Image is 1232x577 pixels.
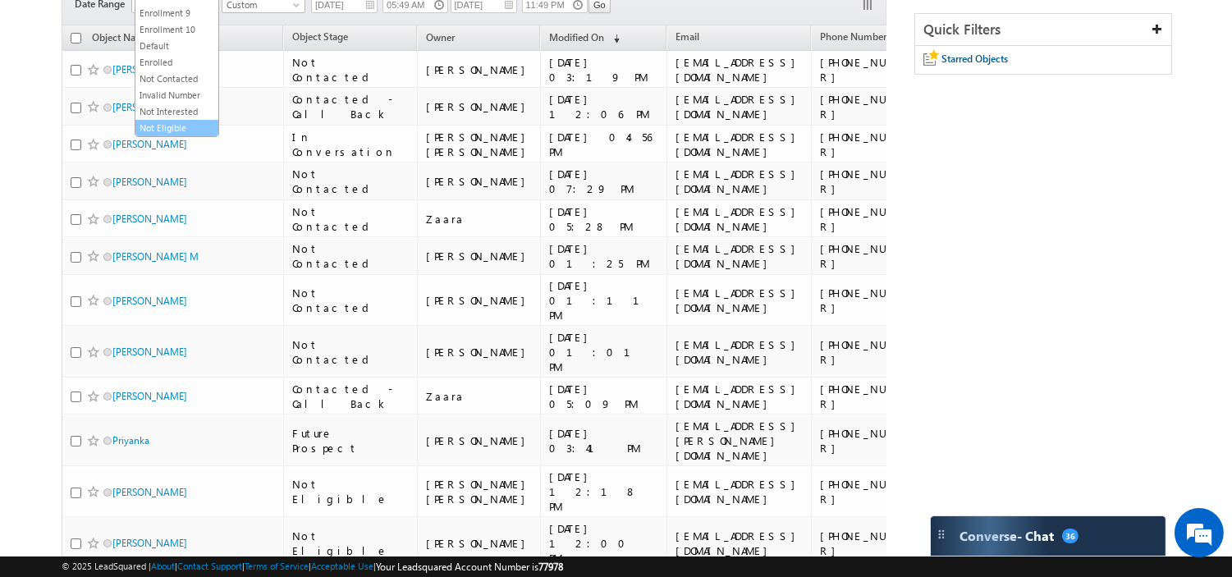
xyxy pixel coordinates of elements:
[426,31,455,44] span: Owner
[676,286,804,315] div: [EMAIL_ADDRESS][DOMAIN_NAME]
[915,14,1171,46] div: Quick Filters
[426,130,534,159] div: [PERSON_NAME] [PERSON_NAME]
[292,204,410,234] div: Not Contacted
[112,390,187,402] a: [PERSON_NAME]
[292,337,410,367] div: Not Contacted
[284,28,356,49] a: Object Stage
[135,88,218,103] a: Invalid Number
[426,389,534,404] div: Zaara
[292,130,410,159] div: In Conversation
[292,529,410,558] div: Not Eligible
[426,477,534,506] div: [PERSON_NAME] [PERSON_NAME]
[538,561,563,573] span: 77978
[426,536,534,551] div: [PERSON_NAME]
[676,241,804,271] div: [EMAIL_ADDRESS][DOMAIN_NAME]
[84,29,158,50] a: Object Name
[292,477,410,506] div: Not Eligible
[676,130,804,159] div: [EMAIL_ADDRESS][DOMAIN_NAME]
[223,452,298,474] em: Start Chat
[676,382,804,411] div: [EMAIL_ADDRESS][DOMAIN_NAME]
[292,30,348,43] span: Object Stage
[549,521,659,566] div: [DATE] 12:00 PM
[549,330,659,374] div: [DATE] 01:01 PM
[676,167,804,196] div: [EMAIL_ADDRESS][DOMAIN_NAME]
[135,121,218,135] a: Not Eligible
[549,204,659,234] div: [DATE] 05:28 PM
[820,55,927,85] div: [PHONE_NUMBER]
[269,8,309,48] div: Minimize live chat window
[112,176,187,188] a: [PERSON_NAME]
[292,55,410,85] div: Not Contacted
[28,86,69,108] img: d_60004797649_company_0_60004797649
[676,337,804,367] div: [EMAIL_ADDRESS][DOMAIN_NAME]
[820,382,927,411] div: [PHONE_NUMBER]
[112,295,187,307] a: [PERSON_NAME]
[812,28,895,49] a: Phone Number
[549,278,659,323] div: [DATE] 01:11 PM
[820,30,886,43] span: Phone Number
[549,167,659,196] div: [DATE] 07:29 PM
[676,55,804,85] div: [EMAIL_ADDRESS][DOMAIN_NAME]
[135,104,218,119] a: Not Interested
[71,33,81,44] input: Check all records
[820,337,927,367] div: [PHONE_NUMBER]
[426,293,534,308] div: [PERSON_NAME]
[820,204,927,234] div: [PHONE_NUMBER]
[549,130,659,159] div: [DATE] 04:56 PM
[820,286,927,315] div: [PHONE_NUMBER]
[820,167,927,196] div: [PHONE_NUMBER]
[135,71,218,86] a: Not Contacted
[112,101,187,113] a: [PERSON_NAME]
[135,39,218,53] a: Default
[112,250,199,263] a: [PERSON_NAME] M
[820,529,927,558] div: [PHONE_NUMBER]
[820,92,927,121] div: [PHONE_NUMBER]
[549,55,659,85] div: [DATE] 03:19 PM
[676,30,699,43] span: Email
[112,63,187,76] a: [PERSON_NAME]
[549,92,659,121] div: [DATE] 12:06 PM
[177,561,242,571] a: Contact Support
[292,167,410,196] div: Not Contacted
[21,152,300,438] textarea: Type your message and hit 'Enter'
[676,204,804,234] div: [EMAIL_ADDRESS][DOMAIN_NAME]
[676,92,804,121] div: [EMAIL_ADDRESS][DOMAIN_NAME]
[311,561,373,571] a: Acceptable Use
[292,241,410,271] div: Not Contacted
[541,28,628,49] a: Modified On (sorted descending)
[292,426,410,456] div: Future Prospect
[820,241,927,271] div: [PHONE_NUMBER]
[549,382,659,411] div: [DATE] 05:09 PM
[935,528,948,541] img: carter-drag
[676,477,804,506] div: [EMAIL_ADDRESS][DOMAIN_NAME]
[426,345,534,359] div: [PERSON_NAME]
[426,249,534,263] div: [PERSON_NAME]
[376,561,563,573] span: Your Leadsquared Account Number is
[85,86,276,108] div: Chat with us now
[135,55,218,70] a: Enrolled
[676,419,804,463] div: [EMAIL_ADDRESS][PERSON_NAME][DOMAIN_NAME]
[426,433,534,448] div: [PERSON_NAME]
[549,31,604,44] span: Modified On
[941,53,1008,65] span: Starred Objects
[426,212,534,227] div: Zaara
[426,62,534,77] div: [PERSON_NAME]
[549,241,659,271] div: [DATE] 01:25 PM
[426,174,534,189] div: [PERSON_NAME]
[112,138,187,150] a: [PERSON_NAME]
[112,486,187,498] a: [PERSON_NAME]
[676,529,804,558] div: [EMAIL_ADDRESS][DOMAIN_NAME]
[292,286,410,315] div: Not Contacted
[135,22,218,37] a: Enrollment 10
[135,6,218,21] a: Enrollment 9
[549,469,659,514] div: [DATE] 12:18 PM
[151,561,175,571] a: About
[667,28,708,49] a: Email
[549,426,659,456] div: [DATE] 03:41 PM
[62,559,563,575] span: © 2025 LeadSquared | | | | |
[292,382,410,411] div: Contacted - Call Back
[820,477,927,506] div: [PHONE_NUMBER]
[607,32,620,45] span: (sorted descending)
[426,99,534,114] div: [PERSON_NAME]
[112,537,187,549] a: [PERSON_NAME]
